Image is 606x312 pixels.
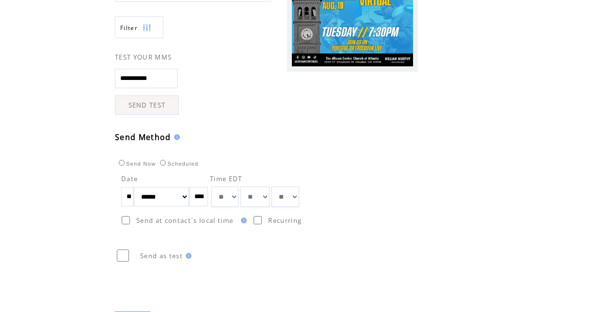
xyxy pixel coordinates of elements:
[160,160,166,166] input: Scheduled
[119,160,125,166] input: Send Now
[183,253,191,259] img: help.gif
[121,174,138,183] span: Date
[238,218,247,223] img: help.gif
[143,17,151,39] img: filters.png
[115,95,179,115] a: SEND TEST
[120,24,138,32] span: Show filters
[115,132,171,142] span: Send Method
[210,174,242,183] span: Time EDT
[158,161,198,167] label: Scheduled
[115,16,163,38] a: Filter
[268,216,302,225] span: Recurring
[116,161,156,167] label: Send Now
[136,216,233,225] span: Send at contact`s local time
[171,134,180,140] img: help.gif
[115,53,172,62] span: TEST YOUR MMS
[140,251,183,260] span: Send as test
